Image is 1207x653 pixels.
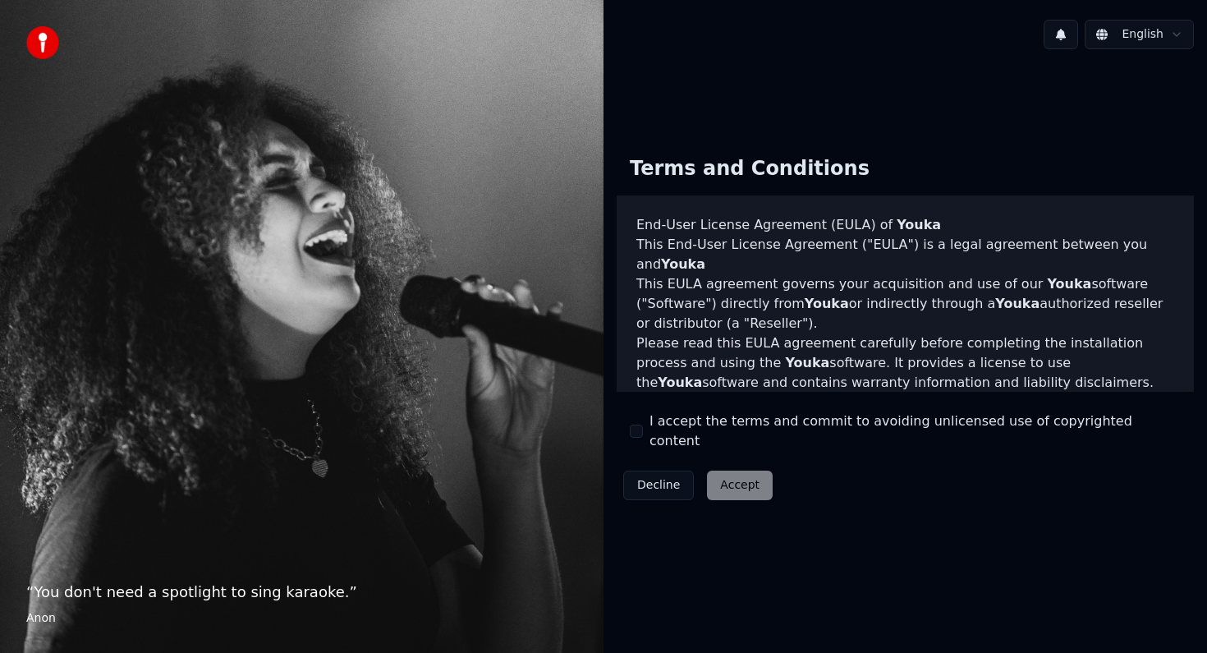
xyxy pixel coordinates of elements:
h3: End-User License Agreement (EULA) of [636,215,1174,235]
p: This End-User License Agreement ("EULA") is a legal agreement between you and [636,235,1174,274]
button: Decline [623,471,694,500]
span: Youka [897,217,941,232]
p: Please read this EULA agreement carefully before completing the installation process and using th... [636,333,1174,393]
span: Youka [995,296,1039,311]
span: Youka [1047,276,1091,292]
img: youka [26,26,59,59]
p: This EULA agreement governs your acquisition and use of our software ("Software") directly from o... [636,274,1174,333]
div: Terms and Conditions [617,143,883,195]
p: “ You don't need a spotlight to sing karaoke. ” [26,581,577,604]
span: Youka [658,375,702,390]
footer: Anon [26,610,577,627]
label: I accept the terms and commit to avoiding unlicensed use of copyrighted content [649,412,1181,451]
span: Youka [661,256,705,272]
span: Youka [805,296,849,311]
span: Youka [785,355,829,370]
